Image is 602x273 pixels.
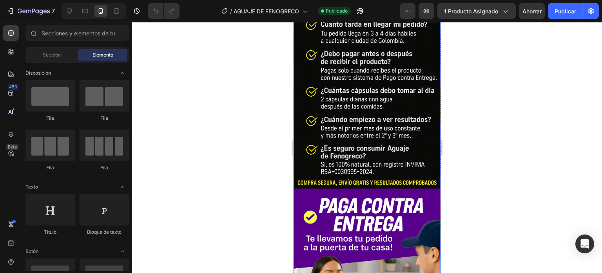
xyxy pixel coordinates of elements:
[44,229,56,235] font: Título
[46,165,54,170] font: Fila
[3,3,58,19] button: 7
[100,165,108,170] font: Fila
[25,25,129,41] input: Secciones y elementos de búsqueda
[116,245,129,258] span: Abrir palanca
[230,8,232,15] font: /
[25,70,51,76] font: Disposición
[100,115,108,121] font: Fila
[51,7,55,15] font: 7
[46,115,54,121] font: Fila
[43,52,61,58] font: Sección
[326,8,348,14] font: Publicado
[87,229,121,235] font: Bloque de texto
[444,8,498,15] font: 1 producto asignado
[8,144,17,150] font: Beta
[294,22,441,273] iframe: Área de diseño
[548,3,583,19] button: Publicar
[92,52,113,58] font: Elemento
[116,67,129,79] span: Abrir palanca
[575,235,594,253] div: Open Intercom Messenger
[522,8,542,15] font: Ahorrar
[148,3,180,19] div: Deshacer/Rehacer
[555,8,576,15] font: Publicar
[437,3,516,19] button: 1 producto asignado
[9,84,17,90] font: 450
[234,8,299,15] font: AGUAJE DE FENOGRECO
[25,184,38,190] font: Texto
[116,181,129,193] span: Abrir palanca
[519,3,545,19] button: Ahorrar
[25,248,38,254] font: Botón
